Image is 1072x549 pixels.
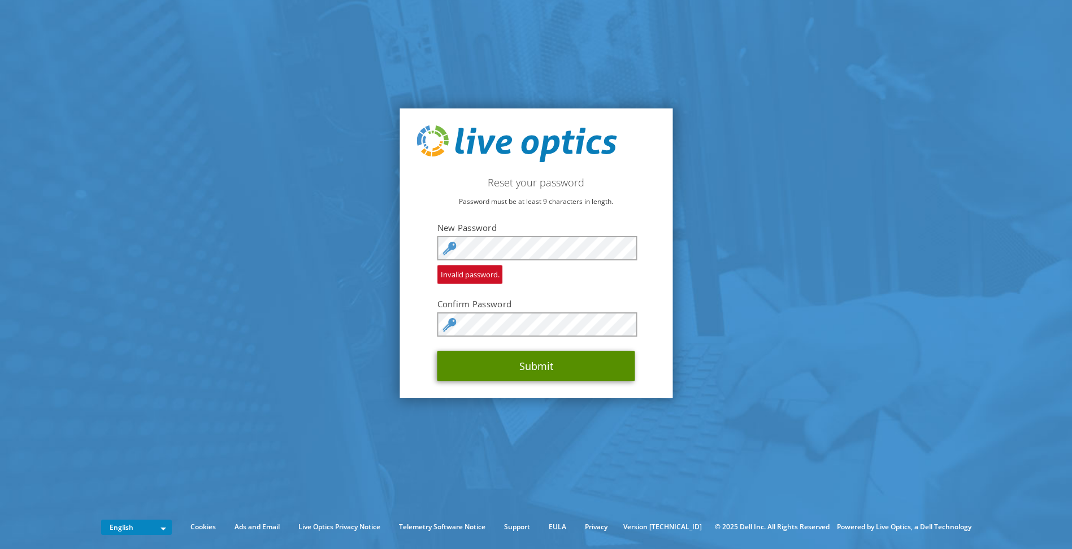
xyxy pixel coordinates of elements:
a: Privacy [576,521,616,533]
li: Version [TECHNICAL_ID] [618,521,708,533]
label: Confirm Password [437,298,635,310]
button: Submit [437,351,635,381]
a: Ads and Email [226,521,288,533]
li: © 2025 Dell Inc. All Rights Reserved [709,521,835,533]
h2: Reset your password [416,176,656,189]
a: Telemetry Software Notice [390,521,494,533]
p: Password must be at least 9 characters in length. [416,195,656,208]
li: Powered by Live Optics, a Dell Technology [837,521,971,533]
span: Invalid password. [437,265,503,284]
img: live_optics_svg.svg [416,125,617,163]
a: Cookies [182,521,224,533]
a: EULA [540,521,575,533]
label: New Password [437,222,635,233]
a: Support [496,521,539,533]
a: Live Optics Privacy Notice [290,521,389,533]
